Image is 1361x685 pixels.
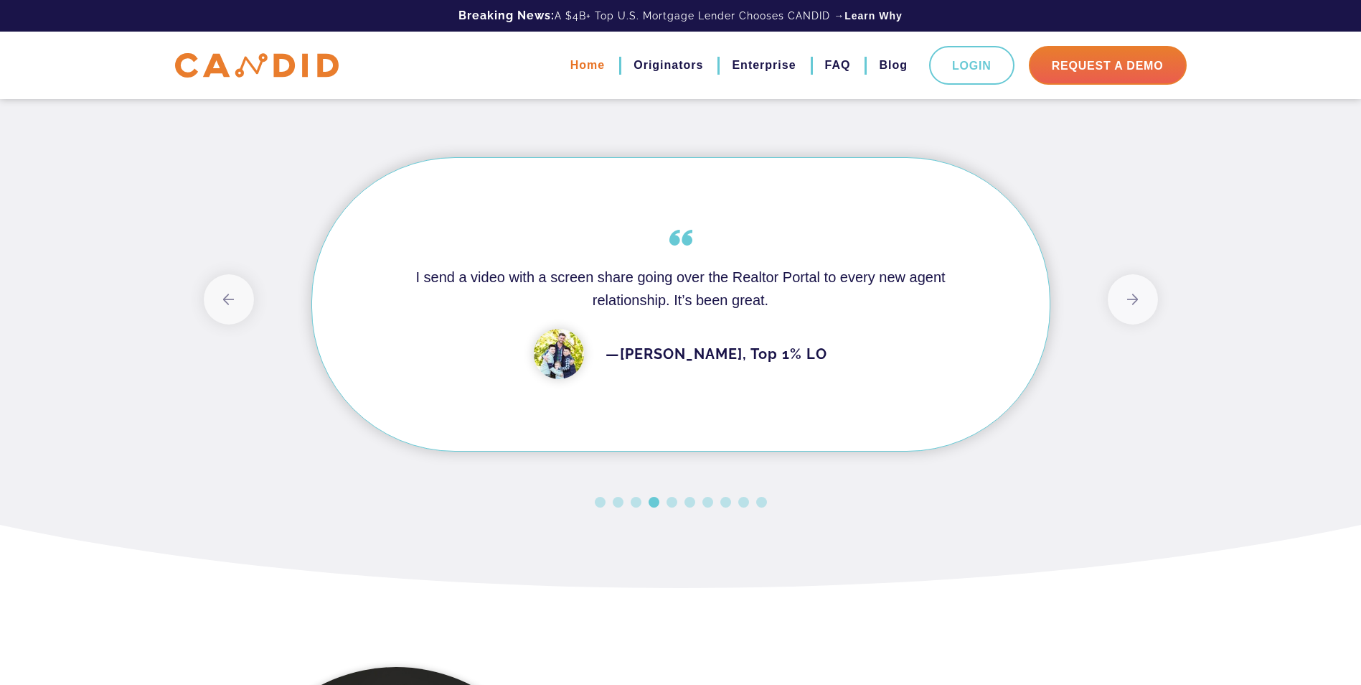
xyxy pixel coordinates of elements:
button: 7 of 10 [702,497,713,508]
a: Login [929,46,1014,85]
b: Breaking News: [458,9,555,22]
button: Next [1108,274,1158,325]
a: Request A Demo [1029,46,1187,85]
button: 9 of 10 [738,497,749,508]
a: Home [570,53,605,78]
button: 5 of 10 [667,497,677,508]
button: 6 of 10 [684,497,695,508]
img: CANDID APP [175,53,339,78]
button: 1 of 10 [595,497,606,508]
a: Blog [879,53,908,78]
a: Enterprise [732,53,796,78]
h4: I send a video with a screen share going over the Realtor Portal to every new agent relationship.... [395,266,967,312]
a: FAQ [825,53,851,78]
button: 4 of 10 [649,497,659,508]
a: Originators [634,53,703,78]
img: Bryan-LaFlamme.jpg [534,329,584,379]
button: Previous [204,274,254,325]
div: —[PERSON_NAME], Top 1% LO [395,329,967,379]
button: 3 of 10 [631,497,641,508]
button: 8 of 10 [720,497,731,508]
a: Learn Why [844,9,903,23]
button: 10 of 10 [756,497,767,508]
button: 2 of 10 [613,497,623,508]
